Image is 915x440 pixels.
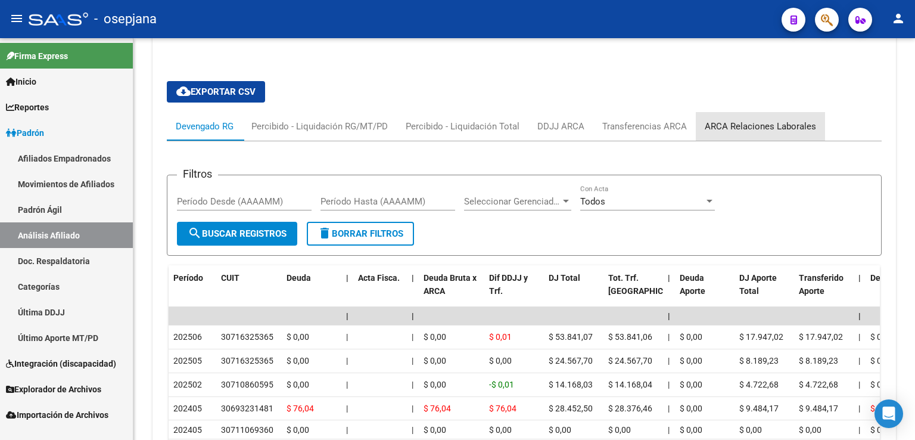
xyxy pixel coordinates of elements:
div: Transferencias ARCA [602,120,687,133]
datatable-header-cell: DJ Total [544,265,603,318]
span: 202505 [173,356,202,365]
span: | [668,425,670,435]
span: $ 28.452,50 [549,404,593,413]
span: | [412,311,414,321]
span: $ 76,04 [489,404,516,413]
span: Integración (discapacidad) [6,357,116,370]
datatable-header-cell: Tot. Trf. Bruto [603,265,663,318]
div: Percibido - Liquidación Total [406,120,519,133]
span: $ 0,00 [680,332,702,342]
span: $ 14.168,03 [549,380,593,389]
datatable-header-cell: DJ Aporte Total [735,265,794,318]
span: $ 9.484,17 [739,404,779,413]
span: | [858,425,860,435]
span: Acta Fisca. [358,273,400,283]
span: $ 24.567,70 [549,356,593,365]
span: $ 76,04 [424,404,451,413]
span: -$ 0,01 [489,380,514,389]
span: $ 0,00 [870,425,893,435]
span: | [412,425,413,435]
span: - osepjana [94,6,157,32]
span: $ 0,00 [608,425,631,435]
span: Exportar CSV [176,86,256,97]
span: $ 28.376,46 [608,404,652,413]
span: Explorador de Archivos [6,383,101,396]
span: $ 0,00 [287,332,309,342]
span: $ 53.841,06 [608,332,652,342]
div: ARCA Relaciones Laborales [705,120,816,133]
datatable-header-cell: | [407,265,419,318]
span: | [346,404,348,413]
span: Todos [580,196,605,207]
span: 202405 [173,425,202,435]
span: Tot. Trf. [GEOGRAPHIC_DATA] [608,273,689,296]
span: | [346,311,348,321]
div: Open Intercom Messenger [874,399,903,428]
span: Deuda Aporte [680,273,705,296]
h3: Filtros [177,166,218,182]
span: | [858,273,861,283]
span: | [412,404,413,413]
span: $ 0,00 [489,425,512,435]
button: Buscar Registros [177,222,297,246]
span: | [858,380,860,389]
span: Firma Express [6,49,68,63]
span: | [668,404,670,413]
span: $ 0,00 [489,356,512,365]
span: DJ Total [549,273,580,283]
mat-icon: search [188,226,202,240]
span: | [412,380,413,389]
span: Deuda [287,273,311,283]
span: $ 14.168,04 [608,380,652,389]
span: $ 0,00 [424,425,446,435]
span: $ 0,00 [870,380,893,389]
div: 30716325365 [221,330,273,344]
button: Borrar Filtros [307,222,414,246]
span: $ 0,00 [739,425,762,435]
span: | [858,311,861,321]
span: | [412,356,413,365]
div: 30710860595 [221,378,273,392]
span: | [668,273,670,283]
span: | [668,311,670,321]
span: | [858,332,860,342]
span: Inicio [6,75,36,88]
span: CUIT [221,273,239,283]
div: Devengado RG [176,120,234,133]
span: Buscar Registros [188,228,287,239]
span: $ 0,00 [680,404,702,413]
mat-icon: person [891,11,905,26]
span: $ 0,00 [870,332,893,342]
span: | [858,404,860,413]
span: | [412,273,414,283]
span: | [346,356,348,365]
span: $ 0,00 [680,356,702,365]
span: $ 0,00 [680,425,702,435]
span: $ 17.947,02 [799,332,843,342]
span: Reportes [6,101,49,114]
span: | [346,380,348,389]
span: | [346,273,348,283]
span: $ 0,00 [549,425,571,435]
div: 30711069360 [221,423,273,437]
span: Deuda Bruta x ARCA [424,273,477,296]
div: 30716325365 [221,354,273,368]
span: $ 0,00 [287,425,309,435]
datatable-header-cell: | [341,265,353,318]
span: $ 53.841,07 [549,332,593,342]
button: Exportar CSV [167,81,265,103]
div: Percibido - Liquidación RG/MT/PD [251,120,388,133]
mat-icon: delete [318,226,332,240]
span: $ 8.189,23 [739,356,779,365]
span: $ 0,00 [424,332,446,342]
span: | [858,356,860,365]
span: | [346,332,348,342]
span: $ 0,00 [680,380,702,389]
span: Importación de Archivos [6,408,108,422]
span: 202502 [173,380,202,389]
span: $ 24.567,70 [608,356,652,365]
span: Período [173,273,203,283]
datatable-header-cell: Período [169,265,216,318]
span: $ 76,04 [287,404,314,413]
span: 202506 [173,332,202,342]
